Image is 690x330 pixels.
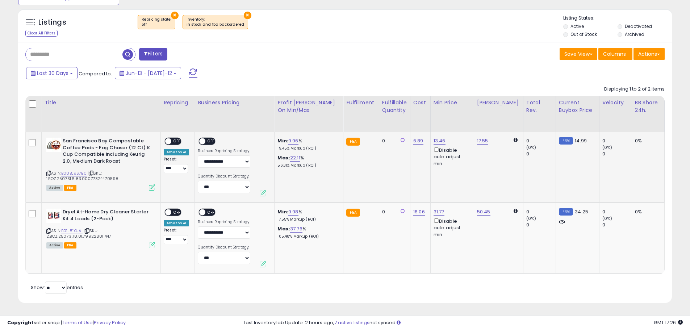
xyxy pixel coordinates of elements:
div: 0 [602,138,632,144]
span: OFF [171,209,183,216]
div: Business Pricing [198,99,271,106]
div: ASIN: [46,209,155,247]
b: Dryel At-Home Dry Cleaner Starter Kit 4 Loads (2-Pack) [63,209,151,224]
p: 17.55% Markup (ROI) [277,217,338,222]
div: Fulfillable Quantity [382,99,407,114]
div: Clear All Filters [25,30,58,37]
span: 2025-08-12 17:26 GMT [654,319,683,326]
label: Out of Stock [570,31,597,37]
a: 31.77 [434,208,444,216]
small: (0%) [602,145,612,150]
div: Velocity [602,99,629,106]
a: 22.11 [290,154,300,162]
label: Deactivated [625,23,652,29]
b: Min: [277,137,288,144]
div: % [277,226,338,239]
span: All listings currently available for purchase on Amazon [46,185,63,191]
th: The percentage added to the cost of goods (COGS) that forms the calculator for Min & Max prices. [275,96,343,132]
img: 51qGfYGls5L._SL40_.jpg [46,209,61,223]
a: Privacy Policy [94,319,126,326]
div: 0 [602,222,632,228]
span: Inventory : [187,17,244,28]
small: (0%) [526,145,536,150]
button: × [171,12,179,19]
div: Min Price [434,99,471,106]
label: Quantity Discount Strategy: [198,245,250,250]
b: Min: [277,208,288,215]
div: Total Rev. [526,99,553,114]
span: OFF [171,138,183,145]
div: 0 [382,209,405,215]
b: San Francisco Bay Compostable Coffee Pods - Fog Chaser (12 Ct) K Cup Compatible including Keurig ... [63,138,151,166]
div: [PERSON_NAME] [477,99,520,106]
button: Columns [598,48,632,60]
small: FBA [346,209,360,217]
div: 0 [526,222,556,228]
span: Show: entries [31,284,83,291]
div: 0% [635,138,659,144]
button: Actions [633,48,665,60]
p: 105.48% Markup (ROI) [277,234,338,239]
span: Repricing state : [142,17,171,28]
div: Title [45,99,158,106]
span: OFF [206,209,217,216]
b: Max: [277,154,290,161]
div: Preset: [164,157,189,173]
span: All listings currently available for purchase on Amazon [46,242,63,248]
div: % [277,138,338,151]
span: Columns [603,50,626,58]
div: ASIN: [46,138,155,190]
div: % [277,155,338,168]
span: FBA [64,185,76,191]
button: Last 30 Days [26,67,78,79]
div: Preset: [164,228,189,244]
a: Terms of Use [62,319,93,326]
label: Business Repricing Strategy: [198,149,250,154]
div: Cost [413,99,427,106]
div: Current Buybox Price [559,99,596,114]
span: FBA [64,242,76,248]
p: 56.31% Markup (ROI) [277,163,338,168]
a: 18.06 [413,208,425,216]
div: 0 [382,138,405,144]
a: 37.76 [290,225,302,233]
label: Business Repricing Strategy: [198,220,250,225]
p: 19.45% Markup (ROI) [277,146,338,151]
span: | SKU: 1.BOZ.250731.6.83.00077324470598 [46,170,118,181]
button: Filters [139,48,167,60]
small: FBM [559,137,573,145]
span: Compared to: [79,70,112,77]
div: Displaying 1 to 2 of 2 items [604,86,665,93]
label: Active [570,23,584,29]
h5: Listings [38,17,66,28]
span: OFF [206,138,217,145]
a: 13.46 [434,137,446,145]
div: Last InventoryLab Update: 2 hours ago, not synced. [244,319,683,326]
span: | SKU: 2.BOZ.250731.18.01.799228011447 [46,228,111,239]
div: 0% [635,209,659,215]
a: B01J81XUAI [61,228,83,234]
div: Amazon AI [164,149,189,155]
a: 9.96 [288,137,298,145]
div: Disable auto adjust min [434,217,468,238]
small: FBM [559,208,573,216]
strong: Copyright [7,319,34,326]
div: BB Share 24h. [635,99,661,114]
small: FBA [346,138,360,146]
label: Quantity Discount Strategy: [198,174,250,179]
img: 41wDIU2SEuL._SL40_.jpg [46,138,61,152]
div: % [277,209,338,222]
div: off [142,22,171,27]
div: 0 [602,209,632,215]
div: 0 [526,209,556,215]
a: 50.45 [477,208,490,216]
span: Last 30 Days [37,70,68,77]
button: Save View [560,48,597,60]
div: Amazon AI [164,220,189,226]
div: Repricing [164,99,192,106]
div: seller snap | | [7,319,126,326]
span: 34.25 [575,208,588,215]
a: 7 active listings [334,319,369,326]
button: × [244,12,251,19]
div: Profit [PERSON_NAME] on Min/Max [277,99,340,114]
